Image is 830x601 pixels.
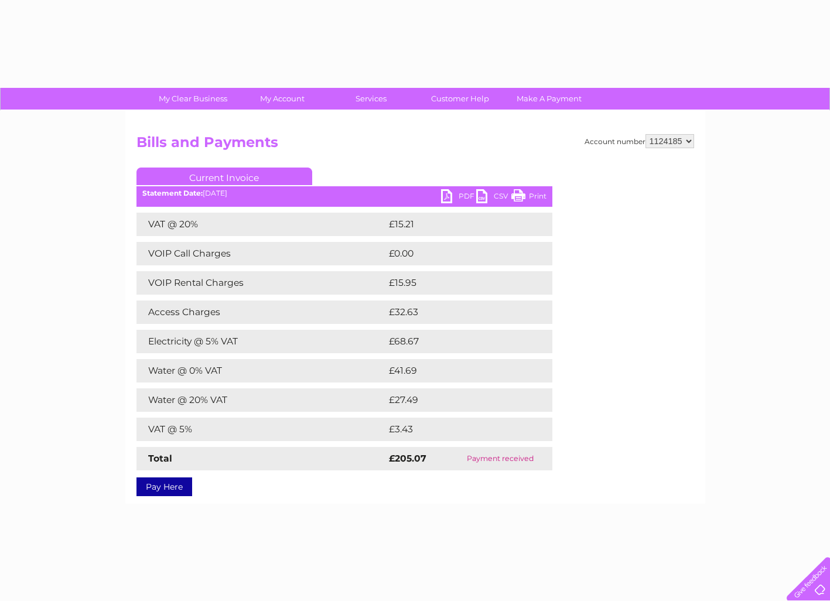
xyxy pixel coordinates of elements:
td: Water @ 20% VAT [136,388,386,412]
strong: £205.07 [389,453,426,464]
td: VAT @ 5% [136,418,386,441]
td: £15.21 [386,213,526,236]
td: £32.63 [386,300,528,324]
td: Electricity @ 5% VAT [136,330,386,353]
div: Account number [585,134,694,148]
a: Make A Payment [501,88,597,110]
td: £3.43 [386,418,525,441]
td: £41.69 [386,359,528,383]
td: £68.67 [386,330,529,353]
strong: Total [148,453,172,464]
b: Statement Date: [142,189,203,197]
td: Water @ 0% VAT [136,359,386,383]
td: VAT @ 20% [136,213,386,236]
a: My Clear Business [145,88,241,110]
a: CSV [476,189,511,206]
a: Customer Help [412,88,508,110]
td: £27.49 [386,388,528,412]
td: Access Charges [136,300,386,324]
td: £0.00 [386,242,525,265]
td: VOIP Call Charges [136,242,386,265]
a: My Account [234,88,330,110]
td: £15.95 [386,271,528,295]
a: Current Invoice [136,168,312,185]
a: Pay Here [136,477,192,496]
div: [DATE] [136,189,552,197]
h2: Bills and Payments [136,134,694,156]
td: VOIP Rental Charges [136,271,386,295]
a: Print [511,189,546,206]
td: Payment received [448,447,552,470]
a: Services [323,88,419,110]
a: PDF [441,189,476,206]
